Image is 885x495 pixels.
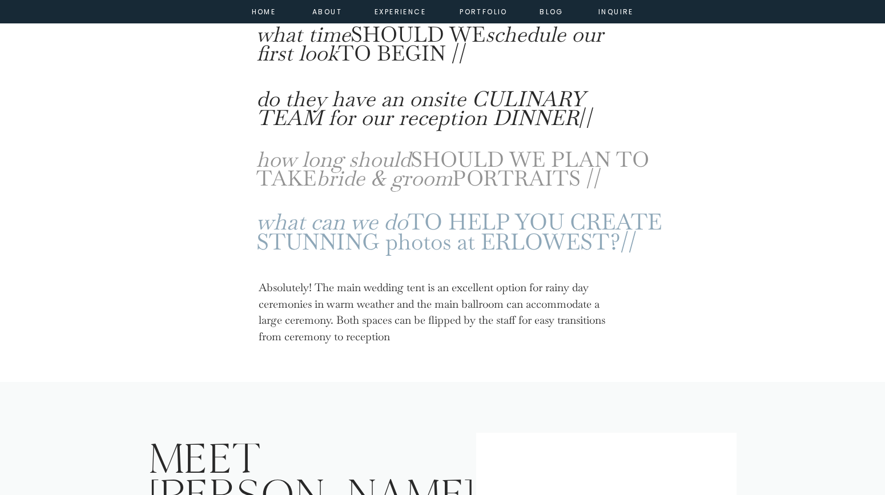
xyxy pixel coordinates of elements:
[256,85,584,131] i: do they have an onsite CULINARY TEAM for our reception DINNER
[256,25,617,70] h3: SHOULD WE TO BEGIN //
[248,6,279,16] a: home
[256,207,408,236] i: what can we do
[256,21,351,48] i: what time
[312,6,338,16] a: about
[256,90,617,134] a: do they have an onsite CULINARY TEAM for our reception DINNER//
[256,212,689,256] h3: TO HELP YOU CREATE STUNNING photos at ERLOWEST?//
[256,90,617,134] h3: //
[256,146,411,173] i: how long should
[256,21,604,67] i: schedule our first look
[256,150,682,195] h3: SHOULD WE PLAN TO TAKE PORTRAITS //
[256,150,682,195] a: how long shouldSHOULD WE PLAN TO TAKEbride & groomPORTRAITS //
[459,6,508,16] a: portfolio
[316,164,452,192] i: bride & groom
[375,6,421,16] a: experience
[256,212,689,256] a: what can we doTO HELP YOU CREATE STUNNING photos at ERLOWEST?//
[256,25,617,70] a: what timeSHOULD WEschedule our first lookTO BEGIN //
[259,280,611,356] p: Absolutely! The main wedding tent is an excellent option for rainy day ceremonies in warm weather...
[596,6,637,16] a: inquire
[531,6,572,16] a: Blog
